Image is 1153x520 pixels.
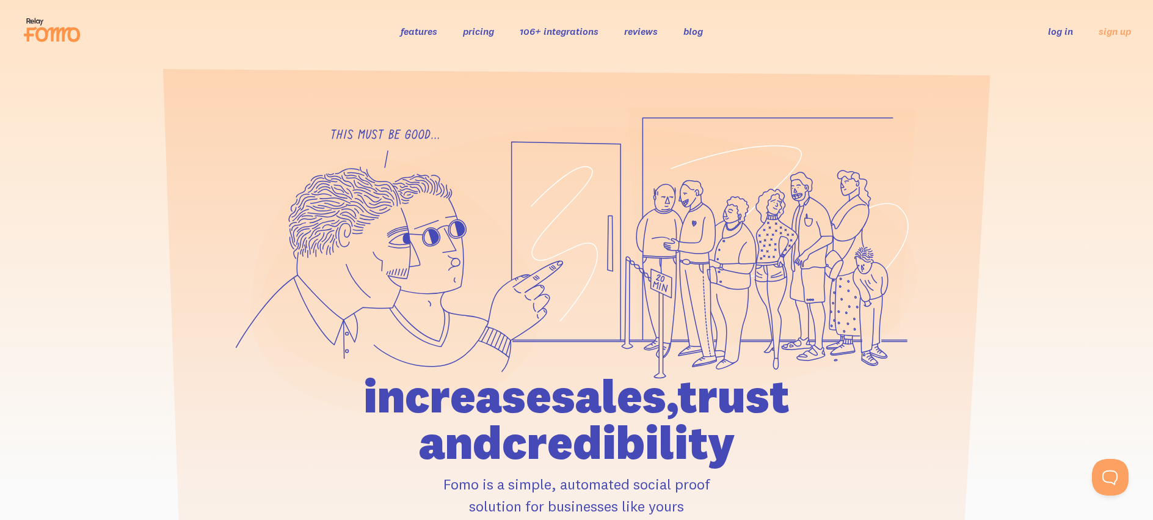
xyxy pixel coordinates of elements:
[463,25,494,37] a: pricing
[1099,25,1131,38] a: sign up
[1048,25,1073,37] a: log in
[1092,459,1129,496] iframe: Help Scout Beacon - Open
[294,373,859,466] h1: increase sales, trust and credibility
[624,25,658,37] a: reviews
[401,25,437,37] a: features
[294,473,859,517] p: Fomo is a simple, automated social proof solution for businesses like yours
[520,25,598,37] a: 106+ integrations
[683,25,703,37] a: blog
